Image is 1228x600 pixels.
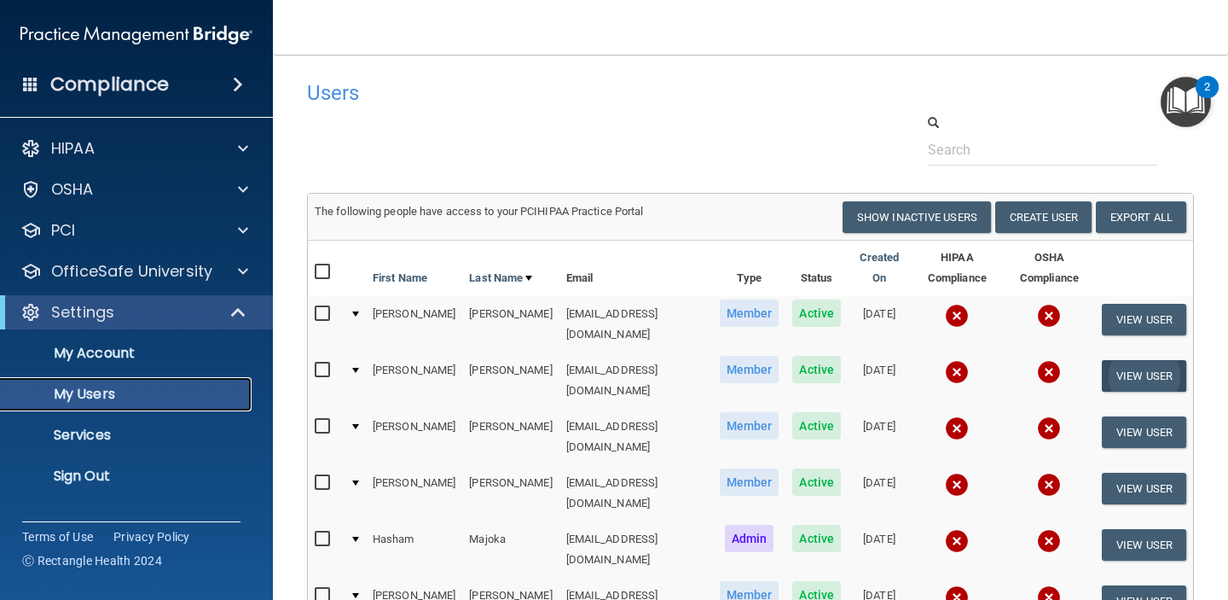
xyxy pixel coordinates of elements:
button: View User [1102,304,1186,335]
td: [PERSON_NAME] [462,409,559,465]
span: Active [792,525,841,552]
a: First Name [373,268,427,288]
th: Email [559,241,713,296]
td: [DATE] [848,465,911,521]
span: Active [792,469,841,496]
img: cross.ca9f0e7f.svg [1037,529,1061,553]
td: [DATE] [848,409,911,465]
p: OSHA [51,179,94,200]
td: [PERSON_NAME] [462,352,559,409]
h4: Users [307,82,814,104]
span: Member [720,469,779,496]
button: View User [1102,417,1186,448]
td: [PERSON_NAME] [462,296,559,352]
td: [EMAIL_ADDRESS][DOMAIN_NAME] [559,465,713,521]
th: OSHA Compliance [1004,241,1095,296]
img: cross.ca9f0e7f.svg [945,529,969,553]
td: [DATE] [848,352,911,409]
span: Active [792,412,841,440]
td: [DATE] [848,296,911,352]
a: OfficeSafe University [20,261,248,282]
p: OfficeSafe University [51,261,212,282]
button: View User [1102,529,1186,561]
img: PMB logo [20,18,252,52]
td: [EMAIL_ADDRESS][DOMAIN_NAME] [559,352,713,409]
span: The following people have access to your PCIHIPAA Practice Portal [315,205,644,218]
p: PCI [51,220,75,241]
p: HIPAA [51,138,95,159]
img: cross.ca9f0e7f.svg [945,360,969,384]
td: [EMAIL_ADDRESS][DOMAIN_NAME] [559,296,713,352]
td: Majoka [462,521,559,578]
button: Create User [995,201,1092,233]
a: OSHA [20,179,248,200]
a: Created On [854,248,904,288]
p: Settings [51,302,114,323]
a: PCI [20,220,248,241]
p: Sign Out [11,468,244,485]
span: Member [720,356,779,383]
h4: Compliance [50,73,169,96]
th: HIPAA Compliance [911,241,1004,296]
td: [DATE] [848,521,911,578]
td: [EMAIL_ADDRESS][DOMAIN_NAME] [559,409,713,465]
td: [PERSON_NAME] [366,352,462,409]
th: Type [713,241,786,296]
img: cross.ca9f0e7f.svg [1037,360,1061,384]
span: Ⓒ Rectangle Health 2024 [22,552,162,569]
button: Show Inactive Users [843,201,991,233]
span: Active [792,300,841,327]
img: cross.ca9f0e7f.svg [1037,417,1061,440]
img: cross.ca9f0e7f.svg [1037,304,1061,328]
span: Active [792,356,841,383]
button: View User [1102,360,1186,392]
a: Last Name [469,268,532,288]
p: Services [11,427,244,444]
img: cross.ca9f0e7f.svg [1037,473,1061,497]
span: Member [720,412,779,440]
td: Hasham [366,521,462,578]
td: [PERSON_NAME] [366,465,462,521]
th: Status [785,241,848,296]
a: Terms of Use [22,528,93,545]
td: [PERSON_NAME] [366,409,462,465]
td: [PERSON_NAME] [462,465,559,521]
p: My Account [11,345,244,362]
a: HIPAA [20,138,248,159]
span: Member [720,300,779,327]
a: Settings [20,302,247,323]
a: Export All [1096,201,1186,233]
img: cross.ca9f0e7f.svg [945,417,969,440]
span: Admin [725,525,774,552]
button: Open Resource Center, 2 new notifications [1161,77,1211,127]
button: View User [1102,473,1186,504]
img: cross.ca9f0e7f.svg [945,304,969,328]
div: 2 [1204,87,1210,109]
a: Privacy Policy [113,528,190,545]
td: [EMAIL_ADDRESS][DOMAIN_NAME] [559,521,713,578]
input: Search [928,134,1157,166]
img: cross.ca9f0e7f.svg [945,473,969,497]
p: My Users [11,386,244,403]
td: [PERSON_NAME] [366,296,462,352]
